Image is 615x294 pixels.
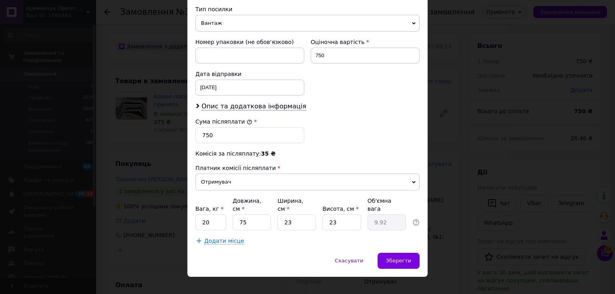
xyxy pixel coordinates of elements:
label: Ширина, см [277,198,303,212]
label: Довжина, см [233,198,261,212]
span: Платник комісії післяплати [195,165,276,171]
div: Комісія за післяплату: [195,150,420,158]
span: Вантаж [195,15,420,32]
span: Зберегти [386,258,411,264]
span: Додати місце [204,238,244,244]
span: Опис та додаткова інформація [201,102,306,110]
div: Оціночна вартість [311,38,420,46]
label: Сума післяплати [195,118,252,125]
label: Вага, кг [195,206,223,212]
div: Номер упаковки (не обов'язково) [195,38,304,46]
label: Висота, см [322,206,358,212]
span: Отримувач [195,174,420,190]
span: Скасувати [335,258,363,264]
div: Об'ємна вага [368,197,406,213]
span: Тип посилки [195,6,232,12]
div: Дата відправки [195,70,304,78]
span: 35 ₴ [261,150,275,157]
